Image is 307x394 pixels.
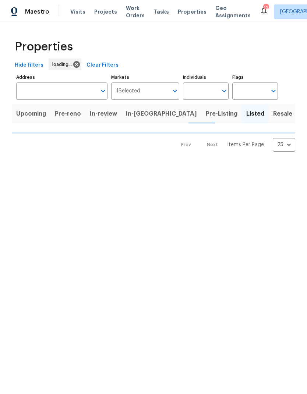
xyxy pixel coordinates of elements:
[268,86,279,96] button: Open
[215,4,251,19] span: Geo Assignments
[178,8,207,15] span: Properties
[55,109,81,119] span: Pre-reno
[98,86,108,96] button: Open
[273,109,292,119] span: Resale
[246,109,264,119] span: Listed
[227,141,264,148] p: Items Per Page
[15,61,43,70] span: Hide filters
[273,135,295,154] div: 25
[174,138,295,152] nav: Pagination Navigation
[25,8,49,15] span: Maestro
[94,8,117,15] span: Projects
[49,59,81,70] div: loading...
[12,59,46,72] button: Hide filters
[52,61,75,68] span: loading...
[170,86,180,96] button: Open
[15,43,73,50] span: Properties
[263,4,268,12] div: 19
[219,86,229,96] button: Open
[16,109,46,119] span: Upcoming
[116,88,140,94] span: 1 Selected
[111,75,180,80] label: Markets
[70,8,85,15] span: Visits
[87,61,119,70] span: Clear Filters
[183,75,229,80] label: Individuals
[84,59,121,72] button: Clear Filters
[126,4,145,19] span: Work Orders
[153,9,169,14] span: Tasks
[16,75,107,80] label: Address
[206,109,237,119] span: Pre-Listing
[90,109,117,119] span: In-review
[232,75,278,80] label: Flags
[126,109,197,119] span: In-[GEOGRAPHIC_DATA]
